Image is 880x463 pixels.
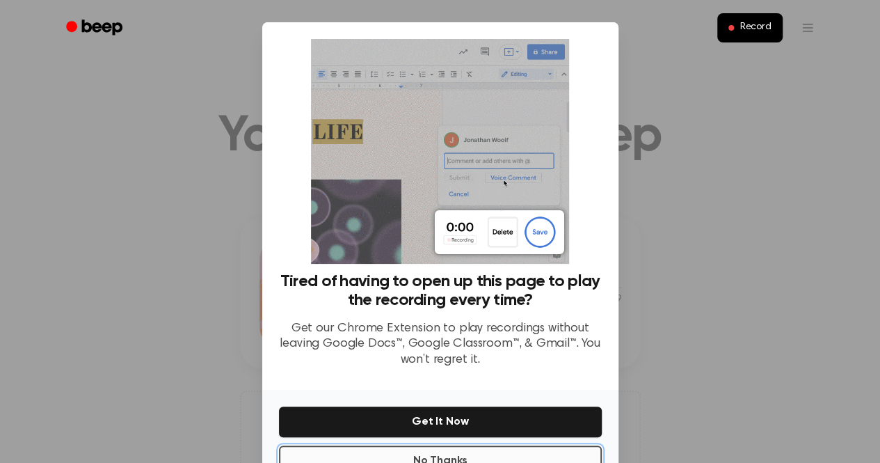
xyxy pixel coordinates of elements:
button: Record [717,13,782,42]
h3: Tired of having to open up this page to play the recording every time? [279,272,602,310]
button: Get It Now [279,407,602,437]
img: Beep extension in action [311,39,569,264]
a: Beep [56,15,135,42]
span: Record [739,22,771,34]
p: Get our Chrome Extension to play recordings without leaving Google Docs™, Google Classroom™, & Gm... [279,321,602,368]
button: Open menu [791,11,824,45]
